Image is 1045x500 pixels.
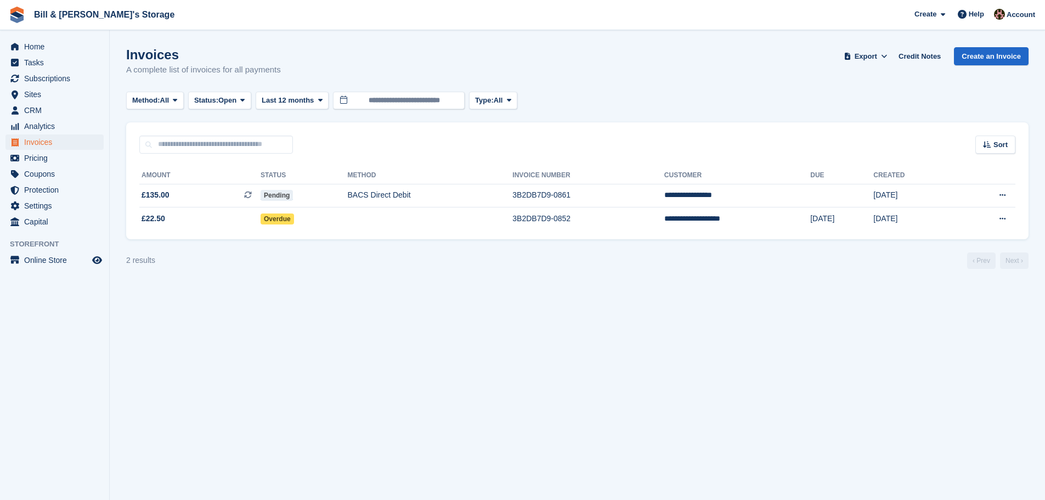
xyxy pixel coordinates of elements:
span: Pricing [24,150,90,166]
a: menu [5,87,104,102]
span: Status: [194,95,218,106]
th: Invoice Number [512,167,664,184]
span: Coupons [24,166,90,182]
span: Account [1007,9,1035,20]
span: Last 12 months [262,95,314,106]
a: menu [5,134,104,150]
a: menu [5,71,104,86]
span: Help [969,9,984,20]
span: All [494,95,503,106]
th: Due [810,167,873,184]
th: Created [873,167,955,184]
span: Storefront [10,239,109,250]
td: [DATE] [810,207,873,231]
a: menu [5,103,104,118]
td: [DATE] [873,184,955,207]
th: Status [261,167,348,184]
a: menu [5,150,104,166]
img: Jack Bottesch [994,9,1005,20]
a: menu [5,198,104,214]
span: CRM [24,103,90,118]
a: menu [5,214,104,229]
a: Credit Notes [894,47,945,65]
td: 3B2DB7D9-0852 [512,207,664,231]
p: A complete list of invoices for all payments [126,64,281,76]
span: £22.50 [142,213,165,224]
span: Home [24,39,90,54]
button: Status: Open [188,92,251,110]
a: Create an Invoice [954,47,1029,65]
span: Protection [24,182,90,198]
a: Preview store [91,254,104,267]
div: 2 results [126,255,155,266]
td: [DATE] [873,207,955,231]
a: menu [5,182,104,198]
nav: Page [965,252,1031,269]
span: Sort [993,139,1008,150]
span: Sites [24,87,90,102]
span: Invoices [24,134,90,150]
span: £135.00 [142,189,170,201]
a: menu [5,252,104,268]
a: menu [5,55,104,70]
span: Overdue [261,214,294,224]
span: Export [855,51,877,62]
button: Last 12 months [256,92,329,110]
button: Export [841,47,890,65]
a: menu [5,166,104,182]
span: Tasks [24,55,90,70]
a: Previous [967,252,996,269]
th: Amount [139,167,261,184]
td: BACS Direct Debit [348,184,513,207]
a: Bill & [PERSON_NAME]'s Storage [30,5,179,24]
a: menu [5,119,104,134]
td: 3B2DB7D9-0861 [512,184,664,207]
a: Next [1000,252,1029,269]
span: All [160,95,170,106]
span: Capital [24,214,90,229]
th: Customer [664,167,810,184]
span: Online Store [24,252,90,268]
span: Settings [24,198,90,214]
h1: Invoices [126,47,281,62]
button: Type: All [469,92,517,110]
span: Type: [475,95,494,106]
a: menu [5,39,104,54]
button: Method: All [126,92,184,110]
th: Method [348,167,513,184]
span: Analytics [24,119,90,134]
img: stora-icon-8386f47178a22dfd0bd8f6a31ec36ba5ce8667c1dd55bd0f319d3a0aa187defe.svg [9,7,25,23]
span: Create [914,9,936,20]
span: Pending [261,190,293,201]
span: Method: [132,95,160,106]
span: Open [218,95,236,106]
span: Subscriptions [24,71,90,86]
